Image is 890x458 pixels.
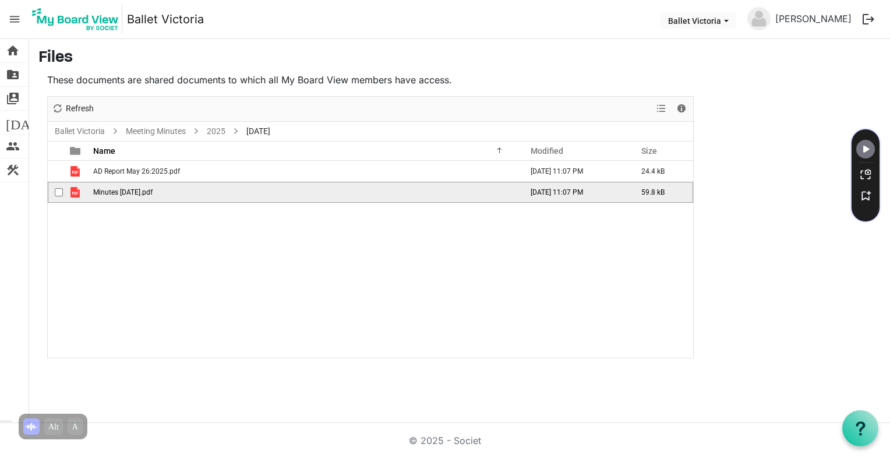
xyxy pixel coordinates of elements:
span: switch_account [6,87,20,110]
span: Refresh [65,101,95,116]
span: home [6,39,20,62]
div: Details [672,97,691,121]
a: Ballet Victoria [127,8,204,31]
a: My Board View Logo [29,5,127,34]
p: These documents are shared documents to which all My Board View members have access. [47,73,694,87]
td: 24.4 kB is template cell column header Size [629,161,693,182]
span: folder_shared [6,63,20,86]
button: Refresh [50,101,96,116]
span: Modified [531,146,563,156]
td: checkbox [48,182,63,203]
span: Name [93,146,115,156]
td: June 25, 2025 11:07 PM column header Modified [518,161,629,182]
td: is template cell column header type [63,161,90,182]
span: menu [3,8,26,30]
img: no-profile-picture.svg [747,7,771,30]
td: checkbox [48,161,63,182]
img: My Board View Logo [29,5,122,34]
span: construction [6,158,20,182]
span: [DATE] [244,124,273,139]
button: logout [856,7,881,31]
td: AD Report May 26:2025.pdf is template cell column header Name [90,161,518,182]
h3: Files [38,48,881,68]
button: View dropdownbutton [654,101,668,116]
div: Refresh [48,97,98,121]
a: Ballet Victoria [52,124,107,139]
span: AD Report May 26:2025.pdf [93,167,180,175]
span: [DATE] [6,111,51,134]
td: is template cell column header type [63,182,90,203]
td: Minutes May 26, 2025.pdf is template cell column header Name [90,182,518,203]
span: Size [641,146,657,156]
a: 2025 [204,124,228,139]
span: Minutes [DATE].pdf [93,188,153,196]
a: [PERSON_NAME] [771,7,856,30]
div: View [652,97,672,121]
span: people [6,135,20,158]
button: Ballet Victoria dropdownbutton [661,12,736,29]
a: Meeting Minutes [123,124,188,139]
button: Details [674,101,690,116]
td: June 25, 2025 11:07 PM column header Modified [518,182,629,203]
a: © 2025 - Societ [409,435,481,446]
td: 59.8 kB is template cell column header Size [629,182,693,203]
